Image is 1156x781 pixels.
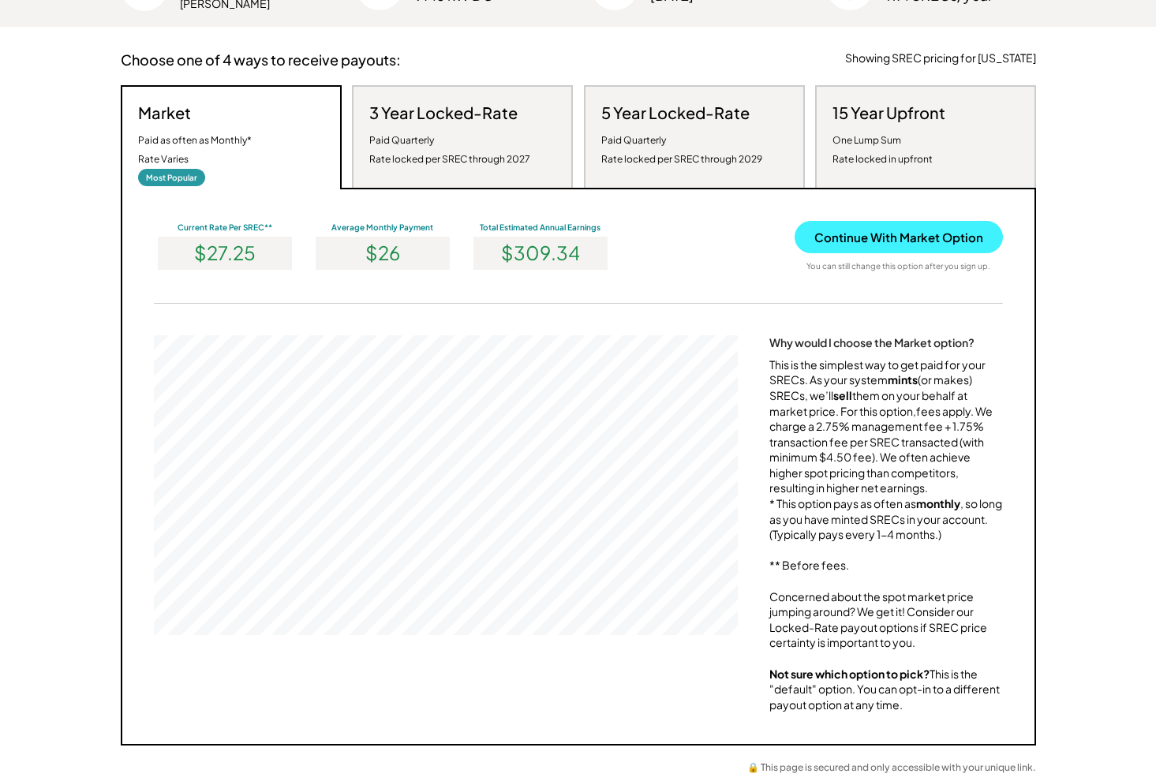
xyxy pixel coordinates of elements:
[916,496,960,510] strong: monthly
[601,131,762,169] div: Paid Quarterly Rate locked per SREC through 2029
[369,103,518,123] h3: 3 Year Locked-Rate
[845,50,1036,66] div: Showing SREC pricing for [US_STATE]
[833,388,852,402] strong: sell
[769,335,975,349] div: Why would I choose the Market option?
[158,237,292,269] div: $27.25
[769,667,930,681] strong: Not sure which option to pick?
[312,222,454,233] div: Average Monthly Payment
[916,404,971,418] a: fees apply
[316,237,450,269] div: $26
[154,222,296,233] div: Current Rate Per SREC**
[138,169,205,186] div: Most Popular
[138,103,191,123] h3: Market
[769,357,1003,713] div: This is the simplest way to get paid for your SRECs. As your system (or makes) SRECs, we’ll them ...
[369,131,530,169] div: Paid Quarterly Rate locked per SREC through 2027
[601,103,750,123] h3: 5 Year Locked-Rate
[832,131,933,169] div: One Lump Sum Rate locked in upfront
[747,761,1036,774] h2: 🔒 This page is secured and only accessible with your unique link.
[470,222,612,233] div: Total Estimated Annual Earnings
[138,131,252,169] div: Paid as often as Monthly* Rate Varies
[473,237,608,269] div: $309.34
[832,103,945,123] h3: 15 Year Upfront
[795,221,1003,253] button: Continue With Market Option
[806,261,990,271] div: You can still change this option after you sign up.
[121,50,401,69] h3: Choose one of 4 ways to receive payouts:
[888,372,918,387] strong: mints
